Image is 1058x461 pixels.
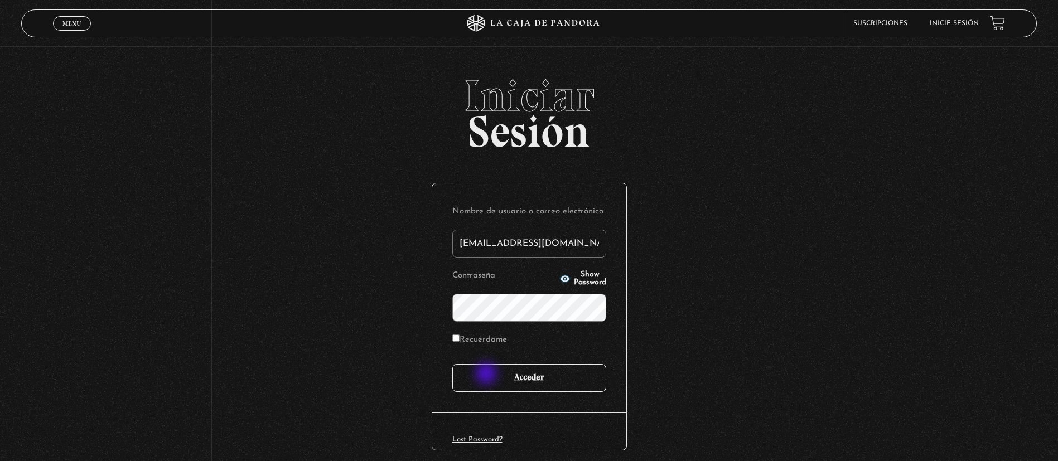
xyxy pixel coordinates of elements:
a: Inicie sesión [930,20,979,27]
span: Cerrar [59,29,85,37]
label: Nombre de usuario o correo electrónico [452,203,606,221]
a: Lost Password? [452,436,503,443]
span: Show Password [574,271,606,287]
span: Menu [62,20,81,27]
input: Acceder [452,364,606,392]
h2: Sesión [21,74,1037,145]
button: Show Password [559,271,606,287]
label: Contraseña [452,268,556,285]
span: Iniciar [21,74,1037,118]
input: Recuérdame [452,334,460,342]
a: View your shopping cart [990,16,1005,31]
label: Recuérdame [452,332,507,349]
a: Suscripciones [853,20,907,27]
